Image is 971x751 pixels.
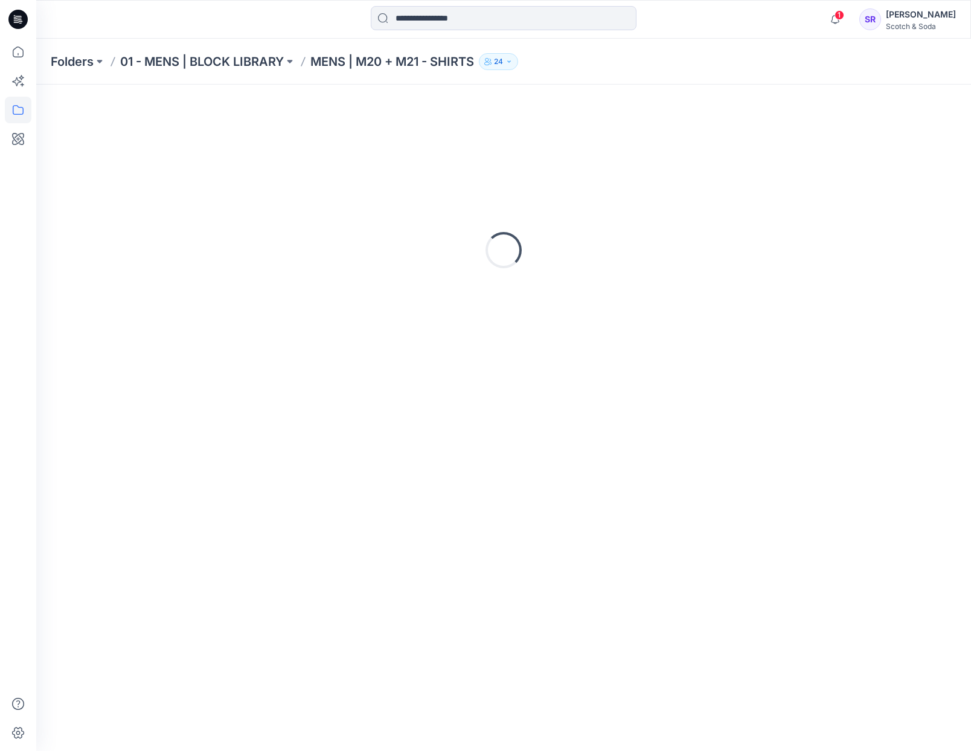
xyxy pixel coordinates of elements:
[859,8,881,30] div: SR
[479,53,518,70] button: 24
[310,53,474,70] p: MENS | M20 + M21 - SHIRTS
[120,53,284,70] a: 01 - MENS | BLOCK LIBRARY
[886,22,956,31] div: Scotch & Soda
[51,53,94,70] a: Folders
[886,7,956,22] div: [PERSON_NAME]
[835,10,844,20] span: 1
[494,55,503,68] p: 24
